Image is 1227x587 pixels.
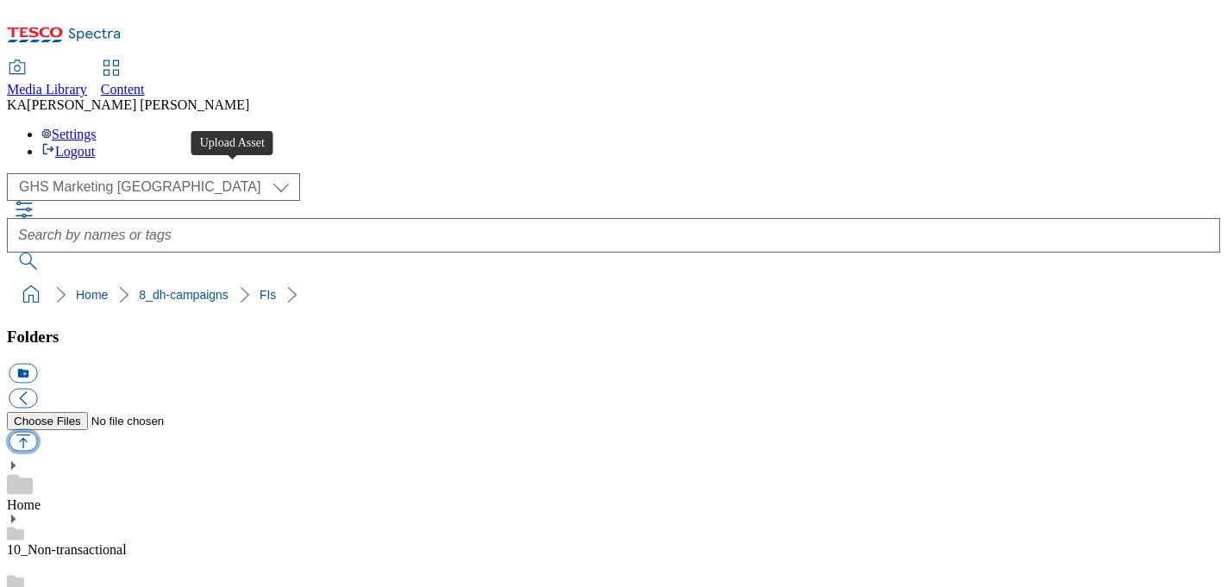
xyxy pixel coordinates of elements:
[41,127,97,141] a: Settings
[101,82,145,97] span: Content
[7,328,1220,347] h3: Folders
[76,288,108,302] a: Home
[41,144,95,159] a: Logout
[7,497,41,512] a: Home
[101,61,145,97] a: Content
[7,278,1220,311] nav: breadcrumb
[7,82,87,97] span: Media Library
[7,61,87,97] a: Media Library
[7,218,1220,253] input: Search by names or tags
[27,97,249,112] span: [PERSON_NAME] [PERSON_NAME]
[260,288,276,302] a: FIs
[17,281,45,309] a: home
[7,97,27,112] span: KA
[139,288,228,302] a: 8_dh-campaigns
[7,542,127,557] a: 10_Non-transactional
